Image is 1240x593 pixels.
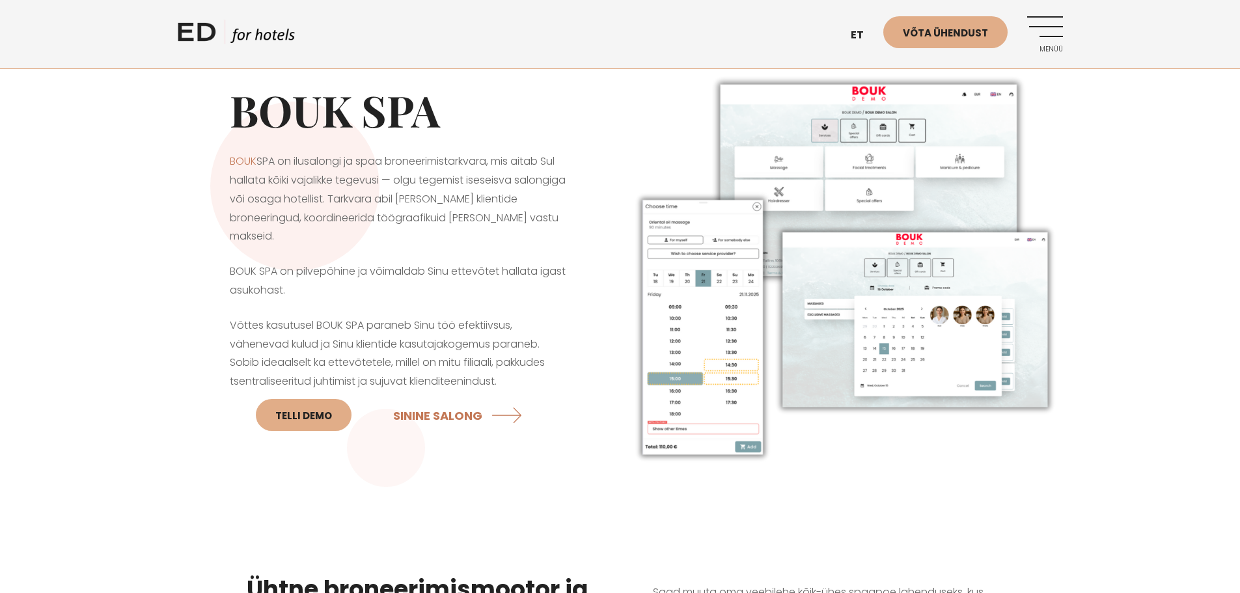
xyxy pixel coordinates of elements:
a: Võta ühendust [883,16,1008,48]
a: et [844,20,883,51]
a: Menüü [1027,16,1063,52]
p: BOUK SPA on pilvepõhine ja võimaldab Sinu ettevõtet hallata igast asukohast. [230,262,568,300]
a: BOUK [230,154,256,169]
a: Telli DEMO [256,399,351,431]
a: SININE SALONG [393,398,528,432]
h1: BOUK SPA [230,85,568,136]
p: Võttes kasutusel BOUK SPA paraneb Sinu töö efektiivsus, vähenevad kulud ja Sinu klientide kasutaj... [230,316,568,439]
p: SPA on ilusalongi ja spaa broneerimistarkvara, mis aitab Sul hallata kõiki vajalikke tegevusi — o... [230,152,568,246]
a: ED HOTELS [178,20,295,52]
span: Menüü [1027,46,1063,53]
